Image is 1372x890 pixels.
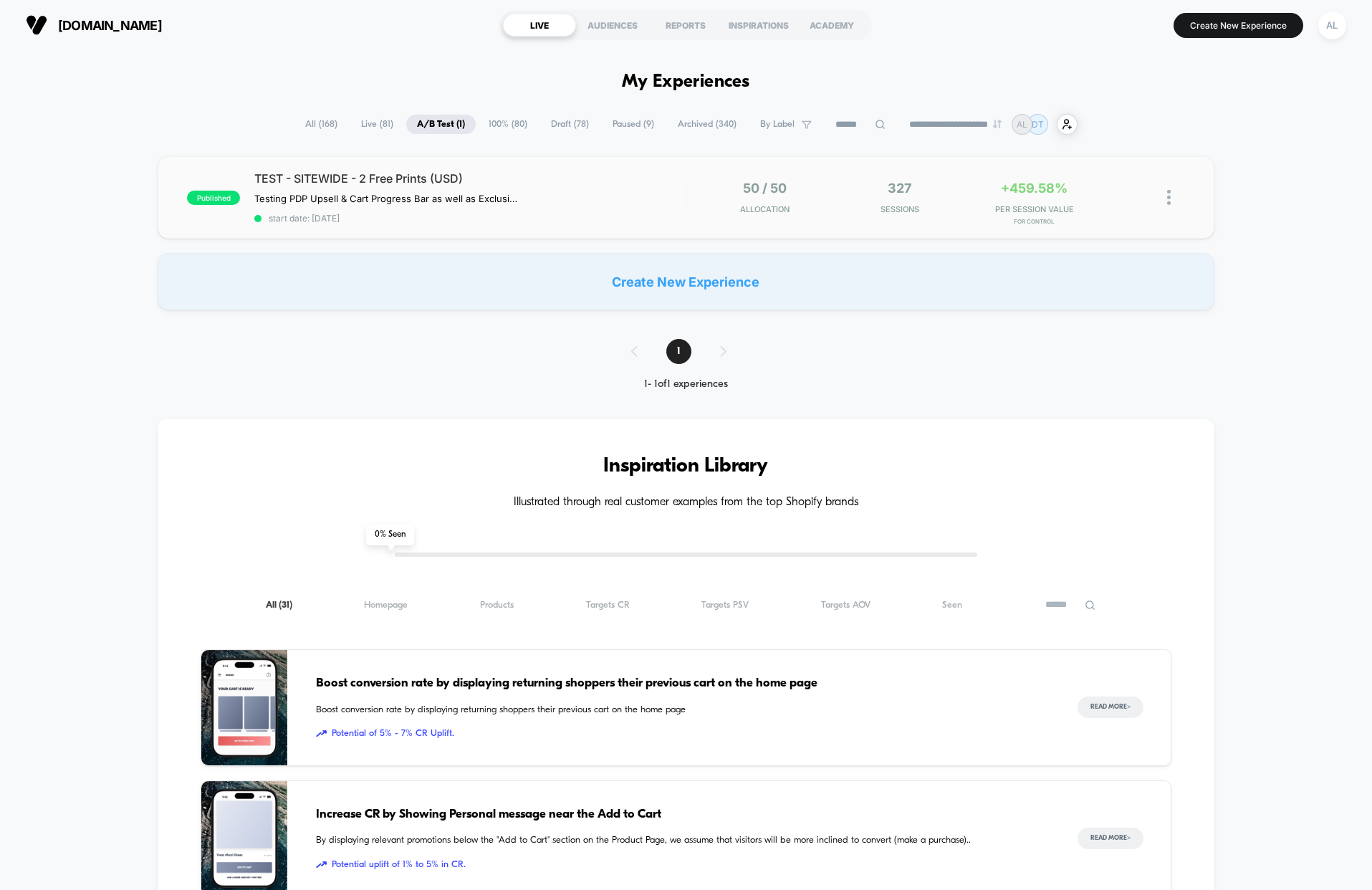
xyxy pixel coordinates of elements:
[316,805,1049,824] span: Increase CR by Showing Personal message near the Add to Cart
[254,193,520,204] span: Testing PDP Upsell & Cart Progress Bar as well as Exclusive Free Prints in the Cart
[1314,11,1351,40] button: AL
[617,378,755,391] div: 1 - 1 of 1 experiences
[760,119,795,130] span: By Label
[740,204,790,214] span: Allocation
[279,600,292,610] span: ( 31 )
[1318,11,1346,39] div: AL
[576,14,649,37] div: AUDIENCES
[722,14,795,37] div: INSPIRATIONS
[942,600,962,611] span: Seen
[666,339,691,364] span: 1
[888,181,911,196] span: 327
[316,727,1049,741] span: Potential of 5% - 7% CR Uplift.
[993,120,1002,128] img: end
[158,253,1214,310] div: Create New Experience
[21,14,166,37] button: [DOMAIN_NAME]
[971,204,1098,214] span: PER SESSION VALUE
[667,115,747,134] span: Archived ( 340 )
[622,72,750,92] h1: My Experiences
[406,115,476,134] span: A/B Test ( 1 )
[58,18,162,33] span: [DOMAIN_NAME]
[743,181,787,196] span: 50 / 50
[586,600,630,611] span: Targets CR
[1167,190,1171,205] img: close
[316,833,1049,848] span: By displaying relevant promotions below the "Add to Cart" section on the Product Page, we assume ...
[316,858,1049,872] span: Potential uplift of 1% to 5% in CR.
[201,650,287,765] img: Boost conversion rate by displaying returning shoppers their previous cart on the home page
[480,600,514,611] span: Products
[503,14,576,37] div: LIVE
[254,213,686,224] span: start date: [DATE]
[821,600,870,611] span: Targets AOV
[201,455,1171,478] h3: Inspiration Library
[478,115,538,134] span: 100% ( 80 )
[201,496,1171,509] h4: Illustrated through real customer examples from the top Shopify brands
[1017,119,1027,130] p: AL
[364,600,408,611] span: Homepage
[795,14,868,37] div: ACADEMY
[266,600,292,611] span: All
[316,703,1049,717] span: Boost conversion rate by displaying returning shoppers their previous cart on the home page
[350,115,404,134] span: Live ( 81 )
[294,115,348,134] span: All ( 168 )
[836,204,964,214] span: Sessions
[254,171,686,186] span: TEST - SITEWIDE - 2 Free Prints (USD)
[1078,697,1143,718] button: Read More>
[187,191,240,205] span: published
[701,600,749,611] span: Targets PSV
[540,115,600,134] span: Draft ( 78 )
[1032,119,1044,130] p: DT
[602,115,665,134] span: Paused ( 9 )
[649,14,722,37] div: REPORTS
[26,14,47,36] img: Visually logo
[366,524,414,545] span: 0 % Seen
[1174,13,1303,38] button: Create New Experience
[971,218,1098,225] span: for Control
[1078,828,1143,849] button: Read More>
[316,674,1049,693] span: Boost conversion rate by displaying returning shoppers their previous cart on the home page
[1001,181,1068,196] span: +459.58%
